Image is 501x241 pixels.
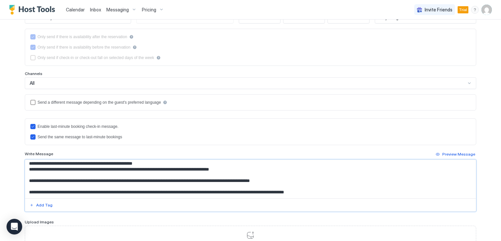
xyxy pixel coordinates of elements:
a: Inbox [90,6,101,13]
span: All [30,80,35,86]
div: Open Intercom Messenger [7,219,22,234]
span: Messaging [106,7,129,13]
a: Calendar [66,6,85,13]
div: Enable last-minute booking check-in message. [38,124,118,129]
span: Inbox [90,7,101,12]
div: Only send if there is availability after the reservation [38,35,127,39]
span: Pricing [142,7,156,13]
button: Preview Message [435,150,476,158]
div: Only send if check-in or check-out fall on selected days of the week [38,55,154,60]
div: Preview Message [442,151,475,157]
span: Write Message [25,151,53,156]
div: languagesEnabled [30,100,471,105]
div: lastMinuteMessageEnabled [30,124,471,129]
div: lastMinuteMessageIsTheSame [30,134,471,140]
span: Upload Images [25,219,54,224]
span: Trial [459,7,467,13]
div: Send a different message depending on the guest's preferred language [38,100,161,105]
span: Invite Friends [425,7,452,13]
div: afterReservation [30,34,471,39]
div: Send the same message to last-minute bookings [38,135,122,139]
button: Add Tag [29,201,53,209]
div: isLimited [30,55,471,60]
div: Only send if there is availability before the reservation [38,45,130,50]
div: menu [471,6,479,14]
textarea: Input Field [25,160,476,198]
div: Add Tag [36,202,53,208]
div: beforeReservation [30,45,471,50]
span: Calendar [66,7,85,12]
a: Host Tools Logo [9,5,58,15]
div: User profile [481,5,492,15]
span: Channels [25,71,42,76]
